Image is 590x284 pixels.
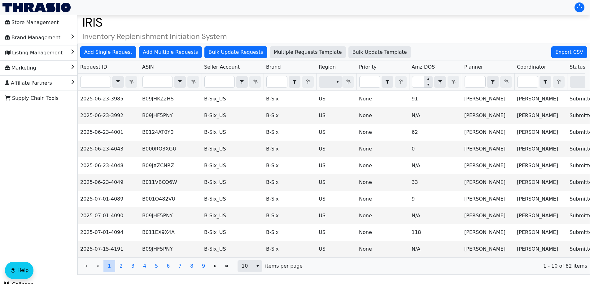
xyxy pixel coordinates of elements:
[316,74,356,91] th: Filter
[316,107,356,124] td: US
[205,76,234,87] input: Filter
[356,74,409,91] th: Filter
[5,18,59,28] span: Store Management
[264,174,316,191] td: B-Six
[356,107,409,124] td: None
[316,207,356,224] td: US
[202,207,264,224] td: B-Six_US
[555,49,583,56] span: Export CSV
[409,107,462,124] td: N/A
[356,91,409,107] td: None
[319,63,336,71] span: Region
[289,76,300,87] button: select
[178,262,181,270] span: 7
[78,91,140,107] td: 2025-06-23-3985
[356,191,409,207] td: None
[174,76,186,88] span: Choose Operator
[412,76,424,87] input: Filter
[202,241,264,257] td: B-Six_US
[289,76,300,88] span: Choose Operator
[162,260,174,272] button: Page 6
[409,141,462,157] td: 0
[514,174,567,191] td: [PERSON_NAME]
[435,76,446,87] button: select
[143,49,198,56] span: Add Multiple Requests
[409,224,462,241] td: 118
[140,74,202,91] th: Filter
[409,241,462,257] td: N/A
[186,260,198,272] button: Page 8
[412,63,435,71] span: Amz DOS
[270,46,346,58] button: Multiple Requests Template
[518,76,538,87] input: Filter
[462,74,514,91] th: Filter
[267,76,287,87] input: Filter
[78,224,140,241] td: 2025-07-01-4094
[202,224,264,241] td: B-Six_US
[462,107,514,124] td: [PERSON_NAME]
[242,262,249,270] span: 10
[140,241,202,257] td: B09JHF5PNY
[264,207,316,224] td: B-Six
[78,241,140,257] td: 2025-07-15-4191
[202,191,264,207] td: B-Six_US
[266,63,281,71] span: Brand
[356,241,409,257] td: None
[551,46,587,58] button: Export CSV
[462,241,514,257] td: [PERSON_NAME]
[202,262,205,270] span: 9
[140,157,202,174] td: B09JXZCNRZ
[382,76,393,88] span: Choose Operator
[514,91,567,107] td: [PERSON_NAME]
[78,107,140,124] td: 2025-06-23-3992
[151,260,162,272] button: Page 5
[202,174,264,191] td: B-Six_US
[78,141,140,157] td: 2025-06-23-4043
[356,224,409,241] td: None
[265,262,303,270] span: items per page
[80,63,107,71] span: Request ID
[174,260,186,272] button: Page 7
[409,207,462,224] td: N/A
[434,76,446,88] span: Choose Operator
[204,46,267,58] button: Bulk Update Requests
[77,32,590,41] h4: Inventory Replenishment Initiation System
[316,241,356,257] td: US
[142,63,154,71] span: ASIN
[127,260,139,272] button: Page 3
[540,76,551,88] span: Choose Operator
[359,63,377,71] span: Priority
[264,91,316,107] td: B-Six
[409,157,462,174] td: N/A
[356,124,409,141] td: None
[238,260,262,272] span: Page size
[514,141,567,157] td: [PERSON_NAME]
[462,141,514,157] td: [PERSON_NAME]
[319,76,342,88] span: Filter
[5,93,59,103] span: Supply Chain Tools
[5,63,36,73] span: Marketing
[360,76,380,87] input: Filter
[514,157,567,174] td: [PERSON_NAME]
[316,191,356,207] td: US
[409,191,462,207] td: 9
[409,74,462,91] th: Filter
[78,191,140,207] td: 2025-07-01-4089
[264,124,316,141] td: B-Six
[424,82,433,87] button: Decrease value
[198,260,209,272] button: Page 9
[352,49,407,56] span: Bulk Update Template
[382,76,393,87] button: select
[202,107,264,124] td: B-Six_US
[202,141,264,157] td: B-Six_US
[316,174,356,191] td: US
[78,257,590,274] div: Page 1 of 9
[78,157,140,174] td: 2025-06-23-4048
[316,157,356,174] td: US
[174,76,186,87] button: select
[253,261,262,272] button: select
[221,260,233,272] button: Go to the last page
[264,107,316,124] td: B-Six
[2,3,71,12] a: Thrasio Logo
[316,124,356,141] td: US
